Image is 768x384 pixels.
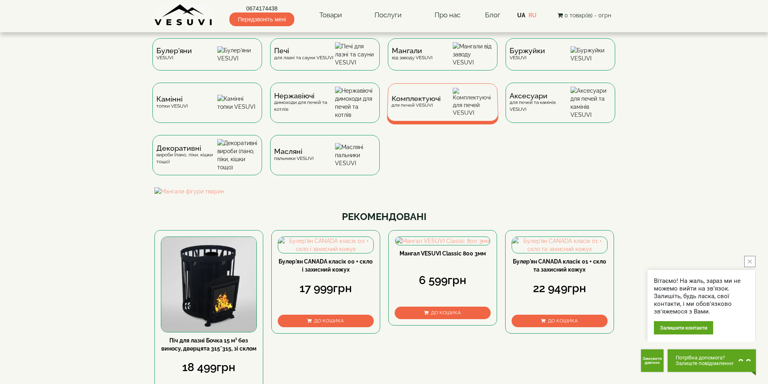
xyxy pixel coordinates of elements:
a: Декоративнівироби (пано, піки, кішки тощо) Декоративні вироби (пано, піки, кішки тощо) [148,135,266,187]
img: Декоративні вироби (пано, піки, кішки тощо) [217,139,258,171]
span: Аксесуари [510,93,570,99]
div: 22 949грн [512,280,608,297]
div: димоходи для печей та котлів [274,93,335,113]
img: Мангали від заводу VESUVI [453,42,493,66]
button: До кошика [278,315,374,327]
a: UA [517,12,525,19]
a: Печідля лазні та сауни VESUVI Печі для лазні та сауни VESUVI [266,38,384,83]
button: До кошика [512,315,608,327]
div: для печей та камінів VESUVI [510,93,570,113]
span: Буржуйки [510,48,545,54]
span: Комплектуючі [391,96,441,102]
span: 0 товар(ів) - 0грн [564,12,611,19]
a: Аксесуаридля печей та камінів VESUVI Аксесуари для печей та камінів VESUVI [502,83,619,135]
img: Масляні пальники VESUVI [335,143,376,167]
span: Декоративні [156,145,217,152]
div: VESUVI [510,48,545,61]
button: До кошика [395,307,491,319]
div: Вітаємо! На жаль, зараз ми не можемо вийти на зв'язок. Залишіть, будь ласка, свої контакти, і ми ... [654,277,749,316]
div: 18 499грн [161,359,257,376]
a: Піч для лазні Бочка 15 м³ без виносу, дверцята 315*315, зі склом [161,337,256,352]
button: close button [744,256,756,267]
a: Каміннітопки VESUVI Камінні топки VESUVI [148,83,266,135]
span: До кошика [431,310,461,316]
img: Печі для лазні та сауни VESUVI [335,42,376,66]
span: Потрібна допомога? [676,355,734,361]
img: Булер'ян CANADA класік 00 + скло і захисний кожух [278,237,373,253]
span: Нержавіючі [274,93,335,99]
span: Мангали [392,48,433,54]
div: топки VESUVI [156,96,188,109]
span: Передзвоніть мені [229,12,294,26]
span: Масляні [274,148,314,155]
span: До кошика [548,318,578,324]
a: Булер'ян CANADA класік 01 + скло та захисний кожух [513,258,606,273]
a: Послуги [366,6,410,25]
button: Chat button [668,349,756,372]
div: Залишити контакти [654,321,713,334]
img: Мангал VESUVI Classic 800 3мм [395,237,490,245]
img: Завод VESUVI [154,4,213,26]
a: Мангал VESUVI Classic 800 3мм [400,250,486,257]
img: Піч для лазні Бочка 15 м³ без виносу, дверцята 315*315, зі склом [161,237,256,332]
span: Залиште повідомлення [676,361,734,366]
div: від заводу VESUVI [392,48,433,61]
a: Масляніпальники VESUVI Масляні пальники VESUVI [266,135,384,187]
a: Про нас [427,6,468,25]
span: Замовити дзвінок [643,357,662,365]
a: 0674174438 [229,4,294,12]
img: Камінні топки VESUVI [217,95,258,111]
span: Камінні [156,96,188,102]
img: Булер'ян CANADA класік 01 + скло та захисний кожух [512,237,607,253]
a: RU [529,12,537,19]
a: Товари [311,6,350,25]
span: Печі [274,48,333,54]
a: Комплектуючідля печей VESUVI Комплектуючі для печей VESUVI [384,83,502,135]
img: Булер'яни VESUVI [217,46,258,62]
div: для лазні та сауни VESUVI [274,48,333,61]
button: Get Call button [641,349,664,372]
img: Комплектуючі для печей VESUVI [453,88,494,117]
div: VESUVI [156,48,192,61]
button: 0 товар(ів) - 0грн [555,11,614,20]
div: 17 999грн [278,280,374,297]
img: Аксесуари для печей та камінів VESUVI [570,87,611,119]
a: Мангаливід заводу VESUVI Мангали від заводу VESUVI [384,38,502,83]
img: Нержавіючі димоходи для печей та котлів [335,87,376,119]
div: для печей VESUVI [391,96,440,108]
span: До кошика [314,318,344,324]
a: Нержавіючідимоходи для печей та котлів Нержавіючі димоходи для печей та котлів [266,83,384,135]
a: БуржуйкиVESUVI Буржуйки VESUVI [502,38,619,83]
img: Мангали фігури тварин [154,187,614,195]
div: пальники VESUVI [274,148,314,162]
span: Булер'яни [156,48,192,54]
div: 6 599грн [395,272,491,289]
img: Буржуйки VESUVI [570,46,611,62]
a: Булер'ян CANADA класік 00 + скло і захисний кожух [279,258,373,273]
a: Блог [485,11,500,19]
div: вироби (пано, піки, кішки тощо) [156,145,217,165]
a: Булер'яниVESUVI Булер'яни VESUVI [148,38,266,83]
